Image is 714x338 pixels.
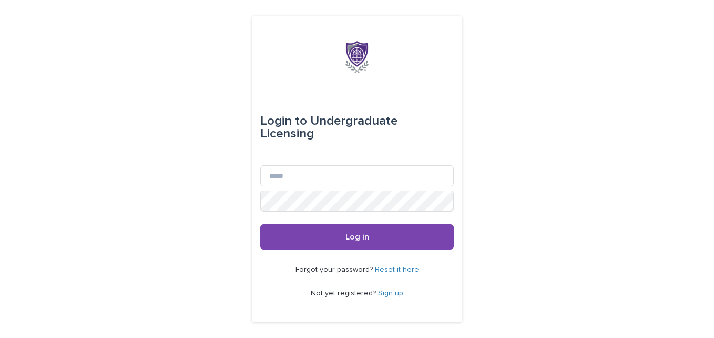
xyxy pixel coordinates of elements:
[295,266,375,273] span: Forgot your password?
[260,224,454,250] button: Log in
[345,233,369,241] span: Log in
[260,106,454,148] div: Undergraduate Licensing
[378,290,403,297] a: Sign up
[345,41,369,73] img: x6gApCqSSRW4kcS938hP
[375,266,419,273] a: Reset it here
[311,290,378,297] span: Not yet registered?
[260,115,307,127] span: Login to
